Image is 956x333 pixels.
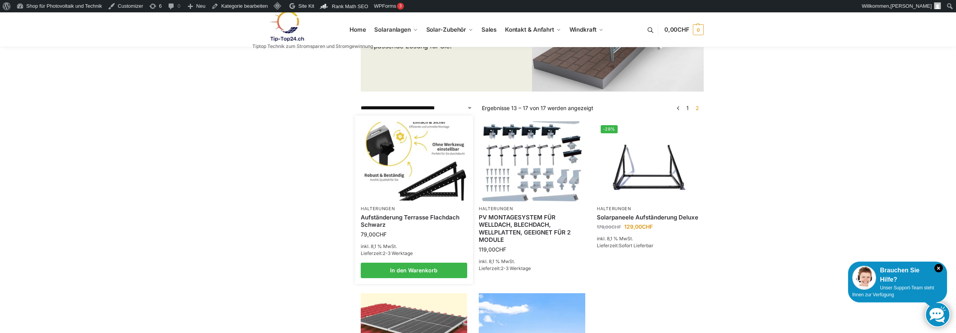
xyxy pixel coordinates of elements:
span: Seite 2 [694,105,701,111]
i: Schließen [934,264,943,272]
a: Kontakt & Anfahrt [502,12,564,47]
span: 2-3 Werktage [501,265,531,271]
a: Halterungen [479,206,513,211]
p: Ergebnisse 13 – 17 von 17 werden angezeigt [482,104,593,112]
span: CHF [376,231,387,238]
span: 0,00 [664,26,689,33]
span: CHF [642,223,653,230]
span: Rank Math SEO [332,3,368,9]
select: Shop-Reihenfolge [361,104,473,112]
a: PV MONTAGESYSTEM FÜR WELLDACH, BLECHDACH, WELLPLATTEN, GEEIGNET FÜR 2 MODULE [479,214,585,244]
span: Sofort Lieferbar [619,243,654,248]
span: Site Kit [298,3,314,9]
span: Lieferzeit: [361,250,413,256]
a: Windkraft [566,12,606,47]
a: Solar-Zubehör [423,12,476,47]
span: Sales [481,26,497,33]
span: CHF [611,224,621,230]
div: 3 [397,3,404,10]
span: Kontakt & Anfahrt [505,26,554,33]
a: Solarpaneele Aufständerung Deluxe [597,214,703,221]
span: 0 [693,24,704,35]
span: Lieferzeit: [597,243,654,248]
img: Customer service [852,266,876,290]
a: ← [676,104,681,112]
p: inkl. 8,1 % MwSt. [361,243,467,250]
img: Aufständerung Terrasse Flachdach Schwarz [361,122,466,200]
img: Benutzerbild von Rupert Spoddig [934,2,941,9]
a: Sales [478,12,500,47]
bdi: 79,00 [361,231,387,238]
a: Solaranlagen [371,12,421,47]
img: Solaranlagen, Speicheranlagen und Energiesparprodukte [252,10,320,42]
p: Tiptop Technik zum Stromsparen und Stromgewinnung [252,44,373,49]
a: -28%Solarpaneele Aufständerung für Terrasse [597,121,703,201]
img: Solarpaneele Aufständerung für Terrasse [597,121,703,201]
span: Windkraft [569,26,596,33]
span: [PERSON_NAME] [890,3,932,9]
span: Lieferzeit: [479,265,531,271]
a: Halterungen [361,206,395,211]
span: 2-3 Werktage [383,250,413,256]
a: Seite 1 [684,105,691,111]
img: PV MONTAGESYSTEM FÜR WELLDACH, BLECHDACH, WELLPLATTEN, GEEIGNET FÜR 2 MODULE [479,121,585,201]
a: In den Warenkorb legen: „Aufständerung Terrasse Flachdach Schwarz“ [361,263,467,278]
a: Halterungen [597,206,631,211]
span: Solar-Zubehör [426,26,466,33]
bdi: 179,00 [597,224,621,230]
span: CHF [677,26,689,33]
p: inkl. 8,1 % MwSt. [597,235,703,242]
nav: Cart contents [664,12,704,48]
nav: Produkt-Seitennummerierung [673,104,704,112]
span: Solaranlagen [374,26,411,33]
a: Aufständerung Terrasse Flachdach Schwarz [361,214,467,229]
bdi: 129,00 [624,223,653,230]
p: inkl. 8,1 % MwSt. [479,258,585,265]
a: 0,00CHF 0 [664,18,704,41]
div: Brauchen Sie Hilfe? [852,266,943,284]
span: CHF [495,246,506,253]
bdi: 119,00 [479,246,506,253]
span: Unser Support-Team steht Ihnen zur Verfügung [852,285,934,297]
